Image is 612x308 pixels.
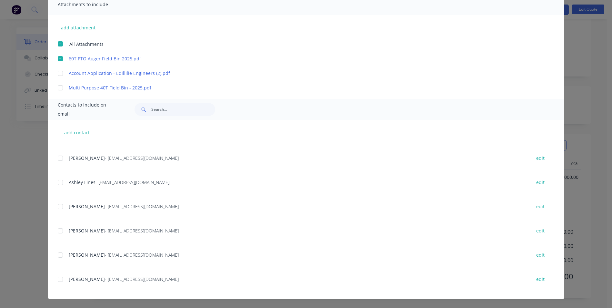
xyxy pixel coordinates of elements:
[532,275,548,283] button: edit
[58,128,96,137] button: add contact
[69,203,105,210] span: [PERSON_NAME]
[105,276,179,282] span: - [EMAIL_ADDRESS][DOMAIN_NAME]
[95,179,169,185] span: - [EMAIL_ADDRESS][DOMAIN_NAME]
[69,179,95,185] span: Ashley Lines
[69,252,105,258] span: [PERSON_NAME]
[105,228,179,234] span: - [EMAIL_ADDRESS][DOMAIN_NAME]
[532,202,548,211] button: edit
[69,55,525,62] a: 60T PTO Auger Field Bin 2025.pdf
[151,103,215,116] input: Search...
[69,276,105,282] span: [PERSON_NAME]
[69,70,525,77] a: Account Application - Edillilie Engineers (2).pdf
[58,23,99,32] button: add attachment
[58,100,119,118] span: Contacts to include on email
[69,228,105,234] span: [PERSON_NAME]
[69,84,525,91] a: Multi Purpose 40T Field Bin - 2025.pdf
[69,155,105,161] span: [PERSON_NAME]
[532,154,548,162] button: edit
[69,41,104,47] span: All Attachments
[105,155,179,161] span: - [EMAIL_ADDRESS][DOMAIN_NAME]
[532,226,548,235] button: edit
[105,203,179,210] span: - [EMAIL_ADDRESS][DOMAIN_NAME]
[532,178,548,187] button: edit
[105,252,179,258] span: - [EMAIL_ADDRESS][DOMAIN_NAME]
[532,251,548,259] button: edit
